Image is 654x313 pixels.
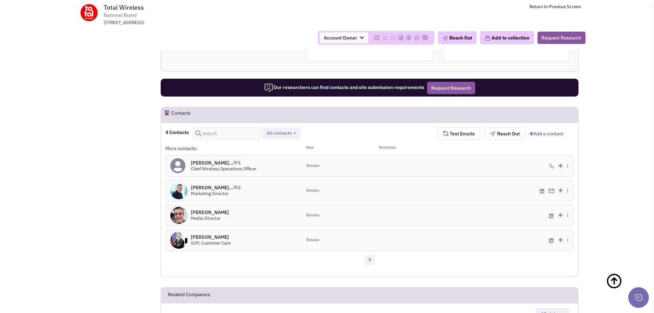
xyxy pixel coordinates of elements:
[233,155,241,166] span: 1
[427,82,475,94] button: Request Research
[320,32,368,43] span: Account Owner
[529,130,563,137] a: Add a contact
[191,191,229,197] span: Marketing Director
[191,185,241,191] h4: [PERSON_NAME]...
[480,31,534,44] button: Add to collection
[194,127,261,140] input: Search
[390,35,396,41] img: Please add to your accounts
[233,179,241,191] span: 2
[414,35,420,41] img: Please add to your accounts
[438,127,480,140] button: Test Emails
[306,188,320,193] span: Retailer
[104,3,144,11] span: Total Wireless
[171,107,191,122] h2: Contacts
[267,130,291,136] span: All contacts
[191,215,221,221] span: Media Director
[537,32,585,44] button: Request Research
[306,237,320,243] span: Retailer
[264,84,424,90] span: Our researchers can find contacts and site submission requirements
[191,234,231,240] h4: [PERSON_NAME]
[165,145,301,152] div: More contacts:
[191,240,231,246] span: SVP, Customer Care
[549,189,554,193] img: Email%20Icon.png
[370,145,438,152] div: Territories
[191,160,256,166] h4: [PERSON_NAME]...
[484,127,525,140] button: Reach Out
[606,266,640,311] a: Back To Top
[165,129,189,135] h4: 4 Contacts
[191,209,229,215] h4: [PERSON_NAME]
[168,288,210,303] h2: Related Companies
[448,131,475,137] span: Test Emails
[406,35,411,41] img: Please add to your accounts
[529,4,581,10] a: Return to Previous Screen
[382,35,388,41] img: Please add to your accounts
[438,31,477,44] button: Reach Out
[490,131,495,137] img: plane.png
[170,232,187,249] img: l_1kBJYlMk-6sWPjkmXFog.jpg
[442,36,448,41] img: plane.png
[191,166,256,172] span: Chief Wireless Operations Officer
[233,186,238,189] img: icon-UserInteraction.png
[233,161,238,164] img: icon-UserInteraction.png
[302,145,370,152] div: Role
[264,83,274,93] img: icon-researcher-20.png
[484,35,491,41] img: icon-collection-lavender.png
[365,255,375,265] a: 1
[422,35,428,41] img: Please add to your accounts
[549,163,554,169] img: icon-phone.png
[104,20,283,26] div: [STREET_ADDRESS]
[306,213,320,218] span: Retailer
[170,207,187,224] img: CtxCKnjtJUO8t63TZVzOvw.jpg
[265,130,298,137] button: All contacts
[306,163,320,169] span: Retailer
[170,182,187,199] img: dHIr2e_Er0qrQJJmRNf8gg.jpg
[104,12,137,19] span: National Brand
